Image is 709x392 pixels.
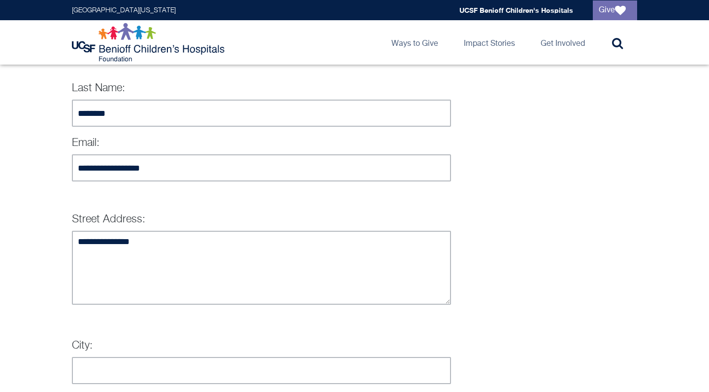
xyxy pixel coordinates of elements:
[384,20,446,65] a: Ways to Give
[72,7,176,14] a: [GEOGRAPHIC_DATA][US_STATE]
[72,214,145,225] label: Street Address:
[72,83,125,94] label: Last Name:
[72,138,99,148] label: Email:
[72,340,93,351] label: City:
[72,23,227,62] img: Logo for UCSF Benioff Children's Hospitals Foundation
[456,20,523,65] a: Impact Stories
[459,6,573,14] a: UCSF Benioff Children's Hospitals
[533,20,593,65] a: Get Involved
[593,0,637,20] a: Give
